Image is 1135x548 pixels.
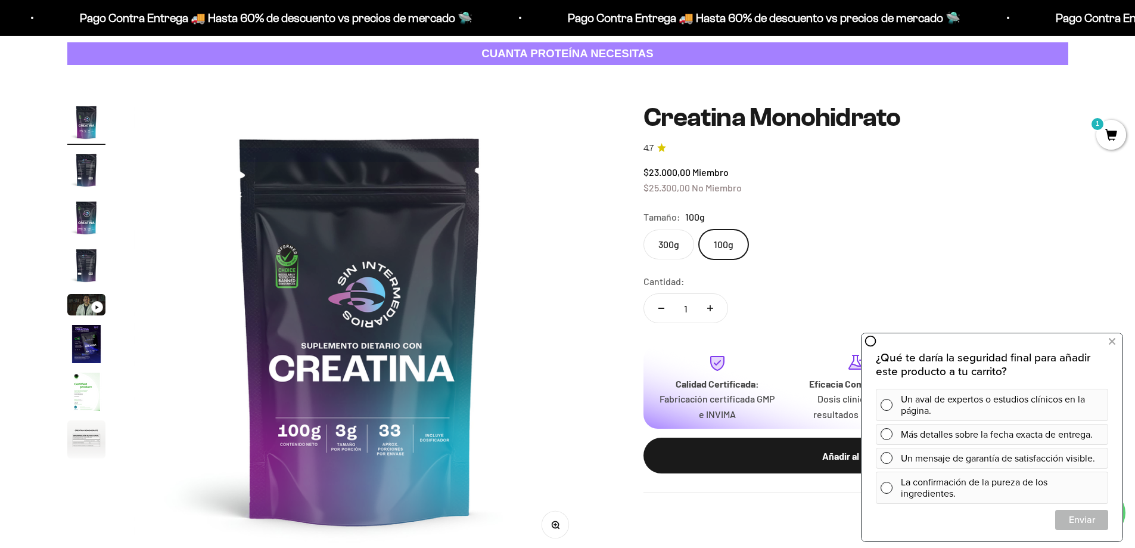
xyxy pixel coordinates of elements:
[77,8,469,27] p: Pago Contra Entrega 🚚 Hasta 60% de descuento vs precios de mercado 🛸
[67,294,105,319] button: Ir al artículo 5
[67,373,105,414] button: Ir al artículo 7
[667,448,1044,464] div: Añadir al carrito
[67,151,105,193] button: Ir al artículo 2
[643,209,680,225] legend: Tamaño:
[67,199,105,237] img: Creatina Monohidrato
[643,274,685,289] label: Cantidad:
[1090,117,1105,131] mark: 1
[67,103,105,145] button: Ir al artículo 1
[643,182,690,193] span: $25.300,00
[809,378,902,389] strong: Eficacia Comprobada:
[67,373,105,411] img: Creatina Monohidrato
[67,151,105,189] img: Creatina Monohidrato
[685,209,705,225] span: 100g
[643,103,1068,132] h1: Creatina Monohidrato
[692,182,742,193] span: No Miembro
[862,332,1122,541] iframe: zigpoll-iframe
[67,325,105,363] img: Creatina Monohidrato
[67,103,105,141] img: Creatina Monohidrato
[644,294,679,323] button: Reducir cantidad
[693,294,727,323] button: Aumentar cantidad
[658,391,777,422] p: Fabricación certificada GMP e INVIMA
[481,47,654,60] strong: CUANTA PROTEÍNA NECESITAS
[643,438,1068,473] button: Añadir al carrito
[565,8,957,27] p: Pago Contra Entrega 🚚 Hasta 60% de descuento vs precios de mercado 🛸
[67,246,105,284] img: Creatina Monohidrato
[67,420,105,462] button: Ir al artículo 8
[676,378,759,389] strong: Calidad Certificada:
[643,142,1068,155] a: 4.74.7 de 5.0 estrellas
[1096,129,1126,143] a: 1
[67,325,105,367] button: Ir al artículo 6
[692,166,729,178] span: Miembro
[643,166,691,178] span: $23.000,00
[67,420,105,459] img: Creatina Monohidrato
[67,246,105,288] button: Ir al artículo 4
[643,142,654,155] span: 4.7
[67,42,1068,66] a: CUANTA PROTEÍNA NECESITAS
[67,199,105,240] button: Ir al artículo 3
[796,391,915,422] p: Dosis clínicas para resultados máximos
